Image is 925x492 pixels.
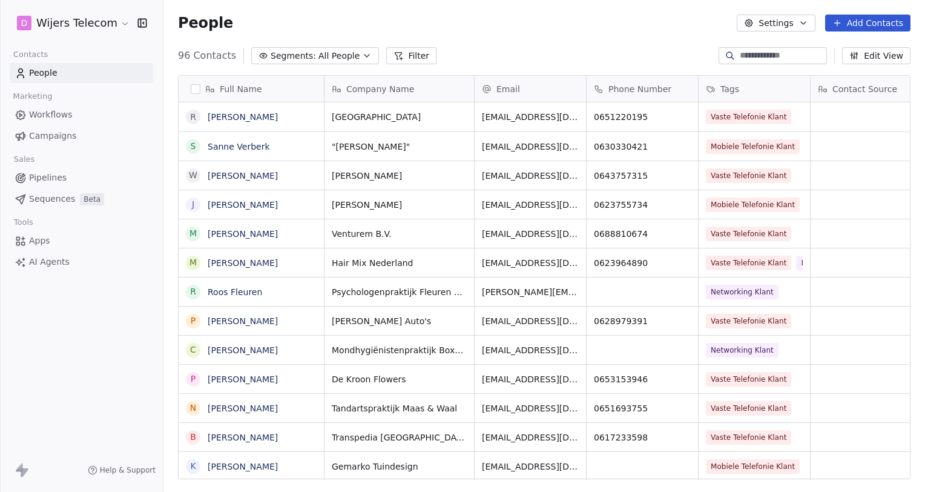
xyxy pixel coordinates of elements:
[190,111,196,124] div: R
[706,401,791,416] span: Vaste Telefonie Klant
[332,170,467,182] span: [PERSON_NAME]
[29,130,76,142] span: Campaigns
[29,67,58,79] span: People
[594,228,691,240] span: 0688810674
[324,76,474,102] div: Company Name
[720,83,739,95] span: Tags
[594,170,691,182] span: 0643757315
[332,431,467,444] span: Transpedia [GEOGRAPHIC_DATA]
[80,193,104,205] span: Beta
[208,345,278,355] a: [PERSON_NAME]
[706,343,779,357] span: Networking Klant
[842,47,910,64] button: Edit View
[10,189,153,209] a: SequencesBeta
[271,50,316,62] span: Segments:
[179,76,324,102] div: Full Name
[191,314,196,327] div: P
[332,257,467,269] span: Hair Mix Nederland
[482,431,579,444] span: [EMAIL_ADDRESS][DOMAIN_NAME]
[8,87,58,105] span: Marketing
[332,111,467,123] span: [GEOGRAPHIC_DATA]
[386,47,436,64] button: Filter
[178,48,236,63] span: 96 Contacts
[594,257,691,269] span: 0623964890
[88,465,156,475] a: Help & Support
[189,169,197,182] div: W
[208,229,278,239] a: [PERSON_NAME]
[482,111,579,123] span: [EMAIL_ADDRESS][DOMAIN_NAME]
[825,15,910,32] button: Add Contacts
[594,402,691,414] span: 0651693755
[208,404,278,413] a: [PERSON_NAME]
[811,76,922,102] div: Contact Source
[29,256,70,268] span: AI Agents
[737,15,815,32] button: Settings
[220,83,262,95] span: Full Name
[190,285,196,298] div: R
[190,460,196,473] div: K
[482,199,579,211] span: [EMAIL_ADDRESS][DOMAIN_NAME]
[482,286,579,298] span: [PERSON_NAME][EMAIL_ADDRESS][DOMAIN_NAME]
[208,258,278,268] a: [PERSON_NAME]
[332,402,467,414] span: Tandartspraktijk Maas & Waal
[8,150,40,168] span: Sales
[796,256,869,270] span: Networking Klant
[332,228,467,240] span: Venturem B.V.
[594,199,691,211] span: 0623755734
[179,102,324,480] div: grid
[706,285,779,299] span: Networking Klant
[189,256,197,269] div: M
[29,193,75,205] span: Sequences
[10,105,153,125] a: Workflows
[191,373,196,385] div: P
[482,373,579,385] span: [EMAIL_ADDRESS][DOMAIN_NAME]
[10,126,153,146] a: Campaigns
[8,213,38,231] span: Tools
[706,256,791,270] span: Vaste Telefonie Klant
[21,17,28,29] span: D
[706,430,791,445] span: Vaste Telefonie Klant
[15,13,129,33] button: DWijers Telecom
[587,76,698,102] div: Phone Number
[208,200,278,210] a: [PERSON_NAME]
[208,374,278,384] a: [PERSON_NAME]
[332,344,467,356] span: Mondhygiënistenpraktijk Boxmeer B.V.
[706,227,791,241] span: Vaste Telefonie Klant
[706,168,791,183] span: Vaste Telefonie Klant
[10,63,153,83] a: People
[332,373,467,385] span: De Kroon Flowers
[482,344,579,356] span: [EMAIL_ADDRESS][DOMAIN_NAME]
[608,83,671,95] span: Phone Number
[318,50,360,62] span: All People
[10,231,153,251] a: Apps
[36,15,117,31] span: Wijers Telecom
[482,170,579,182] span: [EMAIL_ADDRESS][DOMAIN_NAME]
[699,76,810,102] div: Tags
[100,465,156,475] span: Help & Support
[208,171,278,181] a: [PERSON_NAME]
[10,168,153,188] a: Pipelines
[475,76,586,102] div: Email
[594,431,691,444] span: 0617233598
[706,459,800,474] span: Mobiele Telefonie Klant
[208,287,262,297] a: Roos Fleuren
[594,315,691,327] span: 0628979391
[192,198,194,211] div: J
[208,316,278,326] a: [PERSON_NAME]
[208,433,278,442] a: [PERSON_NAME]
[190,344,196,356] div: C
[208,112,278,122] a: [PERSON_NAME]
[594,141,691,153] span: 0630330421
[178,14,233,32] span: People
[706,198,800,212] span: Mobiele Telefonie Klant
[482,315,579,327] span: [EMAIL_ADDRESS][DOMAIN_NAME]
[332,286,467,298] span: Psychologenpraktijk Fleuren en [PERSON_NAME]
[189,227,197,240] div: M
[496,83,520,95] span: Email
[706,314,791,328] span: Vaste Telefonie Klant
[332,315,467,327] span: [PERSON_NAME] Auto's
[706,139,800,154] span: Mobiele Telefonie Klant
[190,431,196,444] div: B
[29,108,73,121] span: Workflows
[706,110,791,124] span: Vaste Telefonie Klant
